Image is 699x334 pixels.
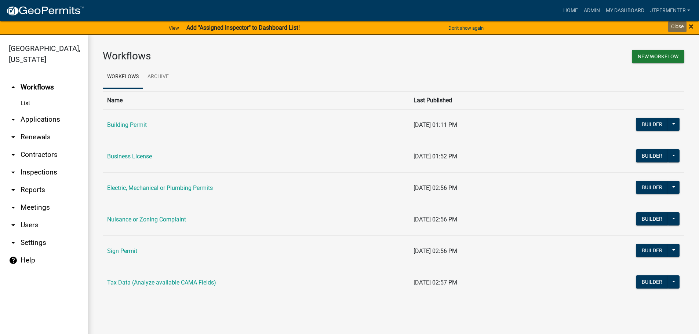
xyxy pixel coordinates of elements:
a: My Dashboard [603,4,647,18]
a: Workflows [103,65,143,89]
i: help [9,256,18,265]
button: Builder [636,149,668,162]
button: Builder [636,118,668,131]
span: [DATE] 02:56 PM [414,216,457,223]
i: arrow_drop_up [9,83,18,92]
i: arrow_drop_down [9,238,18,247]
button: Don't show again [445,22,487,34]
i: arrow_drop_down [9,203,18,212]
div: Close [668,21,687,32]
i: arrow_drop_down [9,221,18,230]
span: [DATE] 01:11 PM [414,121,457,128]
th: Name [103,91,409,109]
a: Admin [581,4,603,18]
a: Business License [107,153,152,160]
a: jtpermenter [647,4,693,18]
span: [DATE] 02:56 PM [414,247,457,254]
a: Home [560,4,581,18]
button: Builder [636,181,668,194]
button: Builder [636,244,668,257]
strong: Add "Assigned Inspector" to Dashboard List! [186,24,300,31]
a: View [166,22,182,34]
i: arrow_drop_down [9,186,18,194]
a: Electric, Mechanical or Plumbing Permits [107,184,213,191]
a: Nuisance or Zoning Complaint [107,216,186,223]
th: Last Published [409,91,546,109]
button: Builder [636,275,668,289]
button: Close [689,22,693,31]
a: Tax Data (Analyze available CAMA Fields) [107,279,216,286]
span: [DATE] 02:57 PM [414,279,457,286]
button: New Workflow [632,50,684,63]
i: arrow_drop_down [9,150,18,159]
span: × [689,21,693,32]
i: arrow_drop_down [9,133,18,142]
i: arrow_drop_down [9,115,18,124]
span: [DATE] 01:52 PM [414,153,457,160]
a: Archive [143,65,173,89]
button: Builder [636,212,668,225]
a: Sign Permit [107,247,137,254]
i: arrow_drop_down [9,168,18,177]
span: [DATE] 02:56 PM [414,184,457,191]
a: Building Permit [107,121,147,128]
h3: Workflows [103,50,388,62]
